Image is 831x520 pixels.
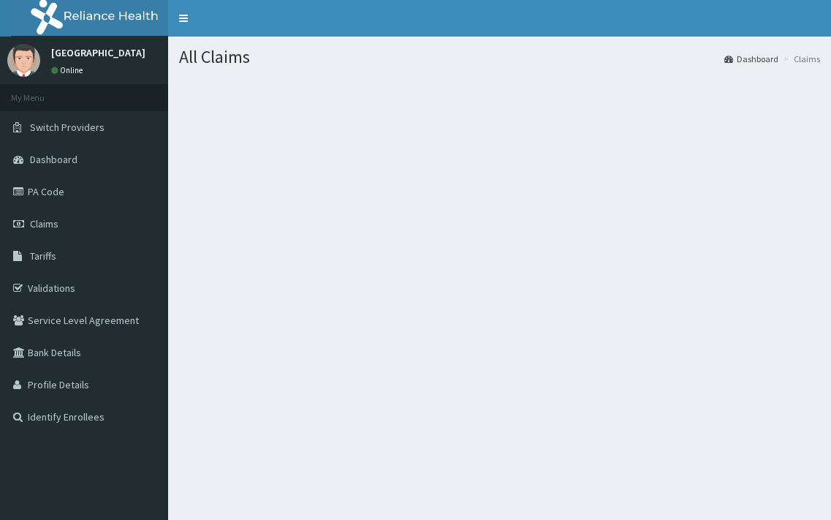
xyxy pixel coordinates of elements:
[30,249,56,263] span: Tariffs
[7,44,40,77] img: User Image
[51,65,86,75] a: Online
[780,53,820,65] li: Claims
[30,121,105,134] span: Switch Providers
[724,53,778,65] a: Dashboard
[51,48,145,58] p: [GEOGRAPHIC_DATA]
[179,48,820,67] h1: All Claims
[30,217,58,230] span: Claims
[30,153,77,166] span: Dashboard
